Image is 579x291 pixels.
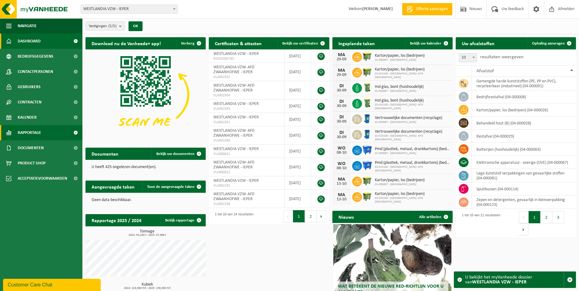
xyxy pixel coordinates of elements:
[472,196,576,209] td: zepen en detergenten, gevaarlijk in kleinverpakking (04-000123)
[405,37,452,49] a: Bekijk uw kalender
[284,145,311,158] td: [DATE]
[362,176,372,186] img: WB-1100-HPE-GN-50
[18,95,42,110] span: Contracten
[81,5,177,13] span: WESTLANDIA VZW - IEPER
[472,103,576,117] td: karton/papier, los (bedrijven) (04-000026)
[92,165,200,169] p: U heeft 425 ongelezen document(en).
[176,37,205,49] button: Verberg
[375,152,450,155] span: 01-000987 - [GEOGRAPHIC_DATA]
[375,67,450,72] span: Karton/papier, los (bedrijven)
[362,191,372,202] img: WB-1100-HPE-GN-50
[472,143,576,156] td: batterijen (huishoudelijk) (04-000063)
[414,211,452,223] a: Alle artikelen
[18,34,41,49] span: Dashboard
[375,89,424,93] span: 01-000987 - [GEOGRAPHIC_DATA]
[335,192,348,197] div: MA
[284,49,311,63] td: [DATE]
[18,79,41,95] span: Gebruikers
[213,152,280,156] span: VLA900621
[335,177,348,182] div: MA
[375,178,425,183] span: Karton/papier, los (bedrijven)
[335,166,348,171] div: 08-10
[472,156,576,169] td: elektronische apparatuur - overige (OVE) (04-000067)
[85,21,125,31] button: Vestigingen(5/5)
[335,73,348,77] div: 29-09
[277,37,329,49] a: Bekijk uw certificaten
[160,214,205,226] a: Bekijk rapportage
[362,7,393,11] strong: [PERSON_NAME]
[85,214,147,226] h2: Rapportage 2025 / 2024
[375,58,425,62] span: 01-000987 - [GEOGRAPHIC_DATA]
[209,37,268,49] h2: Certificaten & attesten
[181,41,194,45] span: Verberg
[335,88,348,93] div: 30-09
[89,287,206,290] span: 2024: 219,060 m3 - 2025: 159,000 m3
[89,234,206,237] span: 2024: 54,250 t - 2025: 47,686 t
[375,116,442,120] span: Vertrouwelijke documenten (recyclage)
[213,160,255,170] span: WESTLANDIA VZW- AFD ZWAANHOFWE - IEPER
[284,126,311,145] td: [DATE]
[305,210,317,222] button: 2
[213,93,280,98] span: VLA901934
[3,278,102,291] iframe: chat widget
[552,211,564,223] button: 3
[18,18,37,34] span: Navigatie
[284,81,311,99] td: [DATE]
[85,181,141,192] h2: Aangevraagde taken
[375,196,450,204] span: 02-015100 - [GEOGRAPHIC_DATA]- AFD [GEOGRAPHIC_DATA]
[335,99,348,104] div: DI
[212,210,253,223] div: 1 tot 10 van 14 resultaten
[335,52,348,57] div: MA
[375,160,450,165] span: Pmd (plastiek, metaal, drankkartons) (bedrijven)
[284,113,311,126] td: [DATE]
[18,64,53,79] span: Contactpersonen
[529,211,541,223] button: 1
[459,210,500,236] div: 1 tot 10 van 21 resultaten
[89,22,117,31] span: Vestigingen
[284,190,311,208] td: [DATE]
[284,158,311,176] td: [DATE]
[18,140,44,156] span: Documenten
[283,210,293,222] button: Previous
[480,55,523,59] label: resultaten weergeven
[375,98,450,103] span: Hol glas, bont (huishoudelijk)
[402,3,452,15] a: Offerte aanvragen
[81,5,178,14] span: WESTLANDIA VZW - IEPER
[414,6,449,12] span: Offerte aanvragen
[317,210,326,222] button: Next
[375,165,450,173] span: 02-015100 - [GEOGRAPHIC_DATA]- AFD [GEOGRAPHIC_DATA]
[335,146,348,151] div: WO
[89,229,206,237] h3: Tonnage
[108,24,117,28] count: (5/5)
[472,169,576,182] td: lege kunststof verpakkingen van gevaarlijke stoffen (04-000081)
[213,120,280,125] span: VLA901931
[213,147,259,151] span: WESTLANDIA VZW - IEPER
[18,110,37,125] span: Kalender
[519,223,528,235] button: Next
[151,148,205,160] a: Bekijk uw documenten
[335,68,348,73] div: MA
[375,53,425,58] span: Karton/papier, los (bedrijven)
[362,51,372,62] img: WB-1100-HPE-GN-50
[375,192,450,196] span: Karton/papier, los (bedrijven)
[213,138,280,143] span: VLA901930
[375,72,450,79] span: 02-015100 - [GEOGRAPHIC_DATA]- AFD [GEOGRAPHIC_DATA]
[213,183,280,188] span: VLA901535
[541,211,552,223] button: 2
[335,115,348,120] div: DI
[375,147,450,152] span: Pmd (plastiek, metaal, drankkartons) (bedrijven)
[375,120,442,124] span: 01-000987 - [GEOGRAPHIC_DATA]
[213,52,259,56] span: WESTLANDIA VZW - IEPER
[335,151,348,155] div: 08-10
[293,210,305,222] button: 1
[472,182,576,196] td: spuitbussen (04-000114)
[18,171,67,186] span: Acceptatievoorwaarden
[335,130,348,135] div: DI
[362,145,372,155] img: WB-1100-HPE-BE-01
[362,67,372,77] img: WB-1100-HPE-GN-50
[85,37,167,49] h2: Download nu de Vanheede+ app!
[335,197,348,202] div: 13-10
[18,125,41,140] span: Rapportage
[472,280,527,285] strong: WESTLANDIA VZW - IEPER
